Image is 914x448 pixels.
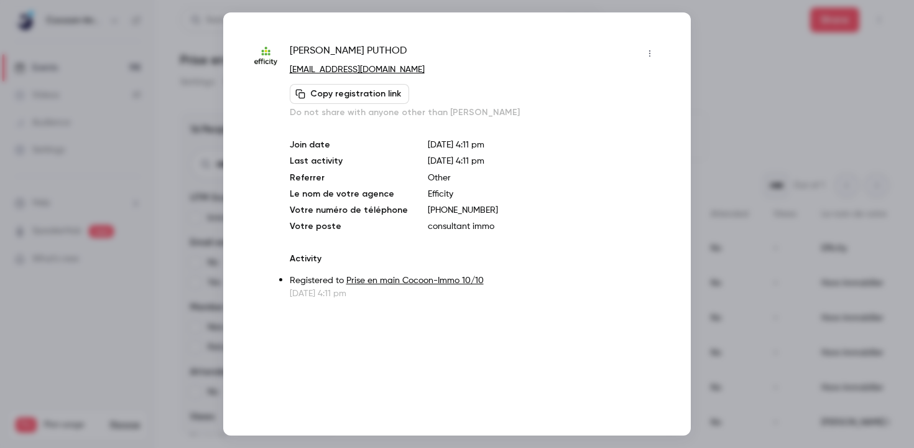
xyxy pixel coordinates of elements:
p: [DATE] 4:11 pm [428,139,660,151]
img: efficity.com [254,45,277,68]
p: Efficity [428,188,660,200]
a: Prise en main Cocoon-Immo 10/10 [346,276,484,285]
p: Join date [290,139,408,151]
p: Referrer [290,172,408,184]
a: [EMAIL_ADDRESS][DOMAIN_NAME] [290,65,425,74]
p: Le nom de votre agence [290,188,408,200]
p: Other [428,172,660,184]
span: [DATE] 4:11 pm [428,157,484,166]
p: Do not share with anyone other than [PERSON_NAME] [290,106,660,119]
button: Copy registration link [290,84,409,104]
p: Last activity [290,155,408,168]
p: [DATE] 4:11 pm [290,287,660,300]
p: [PHONE_NUMBER] [428,204,660,217]
span: [PERSON_NAME] PUTHOD [290,44,407,63]
p: consultant immo [428,220,660,233]
p: Registered to [290,274,660,287]
p: Votre numéro de téléphone [290,204,408,217]
p: Activity [290,253,660,265]
p: Votre poste [290,220,408,233]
